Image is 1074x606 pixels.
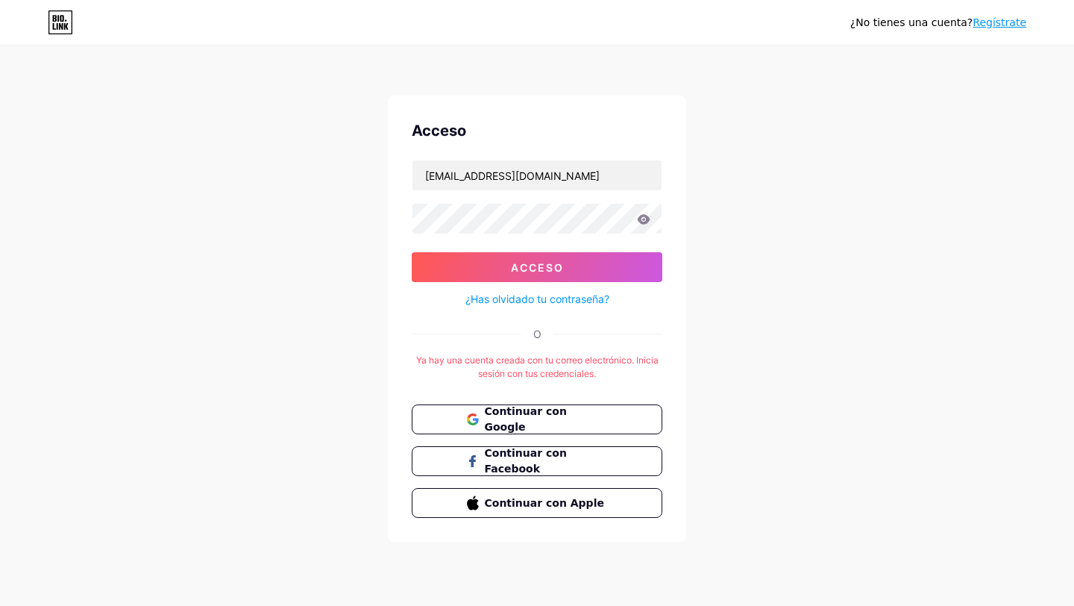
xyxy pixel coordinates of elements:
button: Continuar con Google [412,404,662,434]
button: Continuar con Facebook [412,446,662,476]
button: Continuar con Apple [412,488,662,518]
a: ¿Has olvidado tu contraseña? [465,291,609,307]
font: Continuar con Apple [485,497,604,509]
font: Acceso [511,261,564,274]
font: Continuar con Google [485,405,567,433]
font: Continuar con Facebook [485,447,567,475]
font: O [533,328,541,340]
input: Nombre de usuario [412,160,662,190]
font: Ya hay una cuenta creada con tu correo electrónico. Inicia sesión con tus credenciales. [416,354,659,379]
font: Acceso [412,122,466,140]
button: Acceso [412,252,662,282]
a: Regístrate [973,16,1026,28]
font: ¿No tienes una cuenta? [850,16,973,28]
font: ¿Has olvidado tu contraseña? [465,293,609,305]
